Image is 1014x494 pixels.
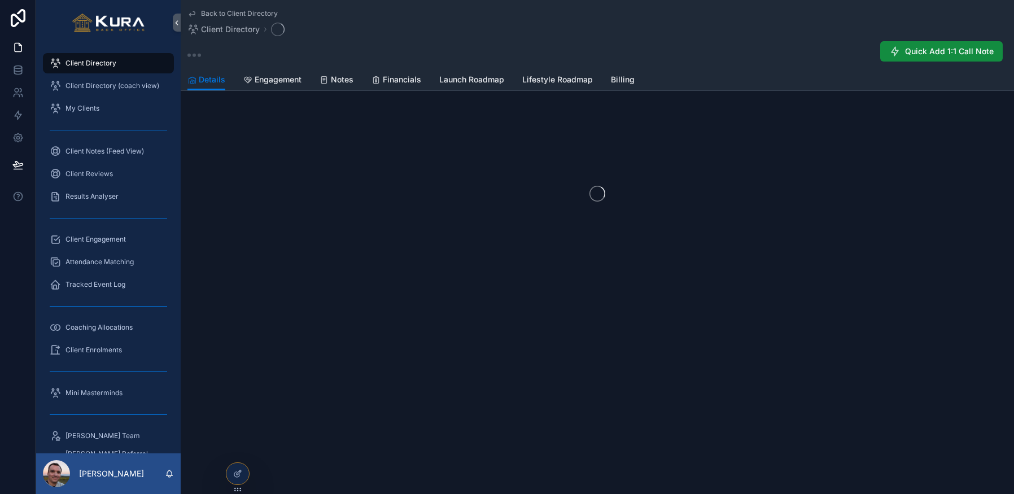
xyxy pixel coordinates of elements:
[36,45,181,453] div: scrollable content
[320,69,353,92] a: Notes
[65,147,144,156] span: Client Notes (Feed View)
[43,448,174,469] a: [PERSON_NAME] Referral Partners
[201,24,260,35] span: Client Directory
[43,274,174,295] a: Tracked Event Log
[522,69,593,92] a: Lifestyle Roadmap
[611,74,635,85] span: Billing
[880,41,1003,62] button: Quick Add 1:1 Call Note
[43,317,174,338] a: Coaching Allocations
[65,388,123,397] span: Mini Masterminds
[43,426,174,446] a: [PERSON_NAME] Team
[43,76,174,96] a: Client Directory (coach view)
[65,59,116,68] span: Client Directory
[43,252,174,272] a: Attendance Matching
[243,69,301,92] a: Engagement
[43,141,174,161] a: Client Notes (Feed View)
[522,74,593,85] span: Lifestyle Roadmap
[65,449,163,467] span: [PERSON_NAME] Referral Partners
[43,340,174,360] a: Client Enrolments
[439,69,504,92] a: Launch Roadmap
[79,468,144,479] p: [PERSON_NAME]
[331,74,353,85] span: Notes
[201,9,278,18] span: Back to Client Directory
[43,98,174,119] a: My Clients
[65,81,159,90] span: Client Directory (coach view)
[65,235,126,244] span: Client Engagement
[187,9,278,18] a: Back to Client Directory
[65,257,134,266] span: Attendance Matching
[43,186,174,207] a: Results Analyser
[43,383,174,403] a: Mini Masterminds
[187,69,225,91] a: Details
[65,192,119,201] span: Results Analyser
[187,24,260,35] a: Client Directory
[199,74,225,85] span: Details
[65,431,140,440] span: [PERSON_NAME] Team
[255,74,301,85] span: Engagement
[371,69,421,92] a: Financials
[43,53,174,73] a: Client Directory
[65,169,113,178] span: Client Reviews
[72,14,145,32] img: App logo
[65,323,133,332] span: Coaching Allocations
[65,104,99,113] span: My Clients
[65,346,122,355] span: Client Enrolments
[905,46,994,57] span: Quick Add 1:1 Call Note
[65,280,125,289] span: Tracked Event Log
[383,74,421,85] span: Financials
[611,69,635,92] a: Billing
[43,229,174,250] a: Client Engagement
[439,74,504,85] span: Launch Roadmap
[43,164,174,184] a: Client Reviews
